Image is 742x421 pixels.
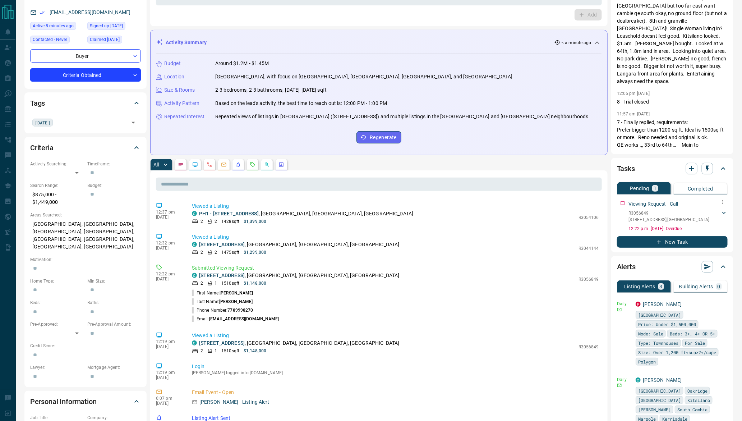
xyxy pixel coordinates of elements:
p: [PERSON_NAME] logged into [DOMAIN_NAME] [192,370,599,375]
svg: Notes [178,162,184,168]
p: Daily [617,376,631,383]
p: R3044144 [579,245,599,252]
p: 8 - Trial closed [617,98,728,106]
div: Activity Summary< a minute ago [156,36,602,49]
p: 2 [215,218,217,225]
p: $1,399,000 [244,218,266,225]
p: Repeated views of listings in [GEOGRAPHIC_DATA] ([STREET_ADDRESS]) and multiple listings in the [... [215,113,589,120]
span: [EMAIL_ADDRESS][DOMAIN_NAME] [209,316,279,321]
span: [GEOGRAPHIC_DATA] [638,311,681,319]
p: 12:19 pm [156,370,181,375]
p: Actively Searching: [30,161,84,167]
span: Contacted - Never [33,36,67,43]
p: Baths: [87,299,141,306]
p: Building Alerts [679,284,713,289]
span: 7789998270 [227,308,253,313]
div: Fri Apr 04 2025 [87,22,141,32]
span: Mode: Sale [638,330,663,337]
svg: Listing Alerts [235,162,241,168]
span: [GEOGRAPHIC_DATA] [638,397,681,404]
h2: Personal Information [30,396,97,407]
span: Oakridge [687,387,708,394]
span: For Sale [685,339,705,347]
p: 2 [215,249,217,256]
p: 11:57 am [DATE] [617,111,650,116]
div: condos.ca [636,377,641,383]
div: condos.ca [192,340,197,346]
h2: Alerts [617,261,636,273]
p: Credit Score: [30,343,141,349]
p: , [GEOGRAPHIC_DATA], [GEOGRAPHIC_DATA], [GEOGRAPHIC_DATA] [199,272,400,279]
p: Listing Alerts [624,284,655,289]
p: 1428 sqft [221,218,239,225]
span: Price: Under $1,500,000 [638,321,696,328]
p: Viewed a Listing [192,233,599,241]
svg: Email Verified [40,10,45,15]
p: [STREET_ADDRESS] , [GEOGRAPHIC_DATA] [628,216,710,223]
p: 1475 sqft [221,249,239,256]
div: condos.ca [192,242,197,247]
p: 1 [215,280,217,287]
div: Sat Apr 05 2025 [87,36,141,46]
p: 1510 sqft [221,280,239,287]
p: , [GEOGRAPHIC_DATA], [GEOGRAPHIC_DATA], [GEOGRAPHIC_DATA] [199,210,413,218]
div: condos.ca [192,211,197,216]
p: Areas Searched: [30,212,141,218]
p: Lawyer: [30,364,84,371]
p: Last Name: [192,298,253,305]
p: Based on the lead's activity, the best time to reach out is: 12:00 PM - 1:00 PM [215,100,387,107]
p: Activity Pattern [164,100,199,107]
span: [GEOGRAPHIC_DATA] [638,387,681,394]
p: [DATE] [156,401,181,406]
p: Viewed a Listing [192,332,599,339]
span: [PERSON_NAME] [638,406,671,413]
span: [DATE] [35,119,50,126]
button: New Task [617,236,728,248]
a: [STREET_ADDRESS] [199,273,245,278]
p: < a minute ago [562,40,591,46]
p: 12:37 pm [156,210,181,215]
svg: Lead Browsing Activity [192,162,198,168]
p: [DATE] [156,276,181,282]
p: [DATE] [156,375,181,380]
p: 12:22 p.m. [DATE] - Overdue [628,225,728,232]
p: 12:05 pm [DATE] [617,91,650,96]
span: Size: Over 1,200 ft<sup>2</sup> [638,349,716,356]
h2: Tasks [617,163,635,174]
h2: Tags [30,97,45,109]
p: 1 [654,186,656,191]
div: property.ca [636,302,641,307]
p: [PERSON_NAME] - Listing Alert [199,398,269,406]
div: condos.ca [192,273,197,278]
p: , [GEOGRAPHIC_DATA], [GEOGRAPHIC_DATA], [GEOGRAPHIC_DATA] [199,339,400,347]
p: [DATE] [156,344,181,349]
p: Timeframe: [87,161,141,167]
span: Active 8 minutes ago [33,22,74,29]
span: South Cambie [677,406,708,413]
p: [DATE] [156,246,181,251]
div: R3056849[STREET_ADDRESS],[GEOGRAPHIC_DATA] [628,209,728,224]
span: Kitsilano [687,397,710,404]
p: Size & Rooms [164,86,195,94]
a: [PERSON_NAME] [643,301,682,307]
p: Pre-Approval Amount: [87,321,141,328]
svg: Opportunities [264,162,270,168]
p: 3 [660,284,663,289]
p: First Name: [192,290,253,296]
p: $1,148,000 [244,348,266,354]
svg: Agent Actions [278,162,284,168]
h2: Criteria [30,142,54,154]
button: Regenerate [356,131,401,143]
p: [DATE] [156,215,181,220]
div: Tasks [617,160,728,177]
div: Buyer [30,49,141,63]
p: 2 [201,280,203,287]
p: Around $1.2M - $1.45M [215,60,269,67]
p: R3056849 [579,276,599,283]
p: Email Event - Open [192,389,599,396]
a: PH1 - [STREET_ADDRESS] [199,211,259,216]
p: Beds: [30,299,84,306]
p: Pending [630,186,649,191]
svg: Calls [207,162,212,168]
a: [PERSON_NAME] [643,377,682,383]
